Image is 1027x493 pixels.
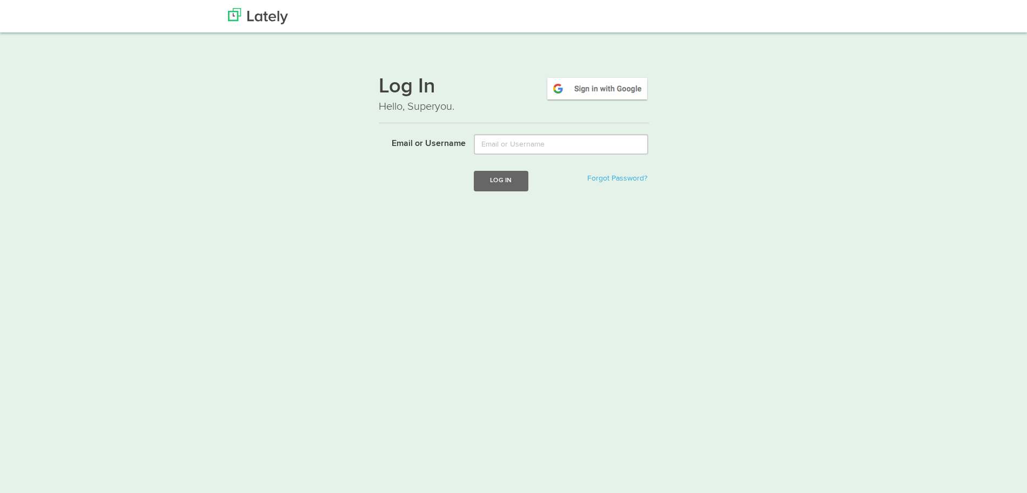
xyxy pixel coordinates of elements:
[379,76,649,99] h1: Log In
[587,175,647,182] a: Forgot Password?
[371,134,466,150] label: Email or Username
[228,8,288,24] img: Lately
[474,171,528,191] button: Log In
[546,76,649,101] img: google-signin.png
[474,134,648,155] input: Email or Username
[379,99,649,115] p: Hello, Superyou.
